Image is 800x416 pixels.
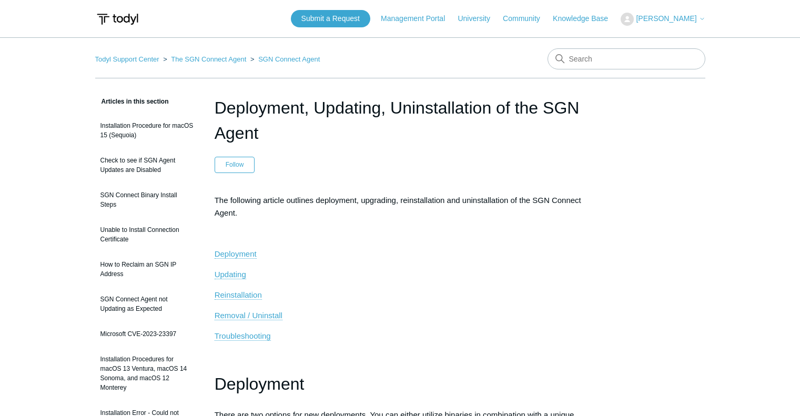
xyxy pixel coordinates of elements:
li: SGN Connect Agent [248,55,320,63]
a: Submit a Request [291,10,370,27]
span: Deployment [215,374,305,393]
a: Installation Procedure for macOS 15 (Sequoia) [95,116,199,145]
a: Todyl Support Center [95,55,159,63]
img: Todyl Support Center Help Center home page [95,9,140,29]
a: Microsoft CVE-2023-23397 [95,324,199,344]
span: The following article outlines deployment, upgrading, reinstallation and uninstallation of the SG... [215,196,581,217]
a: Updating [215,270,246,279]
span: Reinstallation [215,290,262,299]
span: Articles in this section [95,98,169,105]
span: Deployment [215,249,257,258]
span: Troubleshooting [215,331,271,340]
a: Management Portal [381,13,455,24]
a: University [458,13,500,24]
a: Check to see if SGN Agent Updates are Disabled [95,150,199,180]
a: SGN Connect Binary Install Steps [95,185,199,215]
a: SGN Connect Agent [258,55,320,63]
li: Todyl Support Center [95,55,161,63]
button: Follow Article [215,157,255,173]
a: Community [503,13,551,24]
li: The SGN Connect Agent [161,55,248,63]
a: The SGN Connect Agent [171,55,246,63]
a: Deployment [215,249,257,259]
a: Knowledge Base [553,13,619,24]
a: SGN Connect Agent not Updating as Expected [95,289,199,319]
span: [PERSON_NAME] [636,14,696,23]
a: Installation Procedures for macOS 13 Ventura, macOS 14 Sonoma, and macOS 12 Monterey [95,349,199,398]
a: Unable to Install Connection Certificate [95,220,199,249]
h1: Deployment, Updating, Uninstallation of the SGN Agent [215,95,586,146]
input: Search [548,48,705,69]
button: [PERSON_NAME] [621,13,705,26]
a: Removal / Uninstall [215,311,282,320]
a: Troubleshooting [215,331,271,341]
a: How to Reclaim an SGN IP Address [95,255,199,284]
a: Reinstallation [215,290,262,300]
